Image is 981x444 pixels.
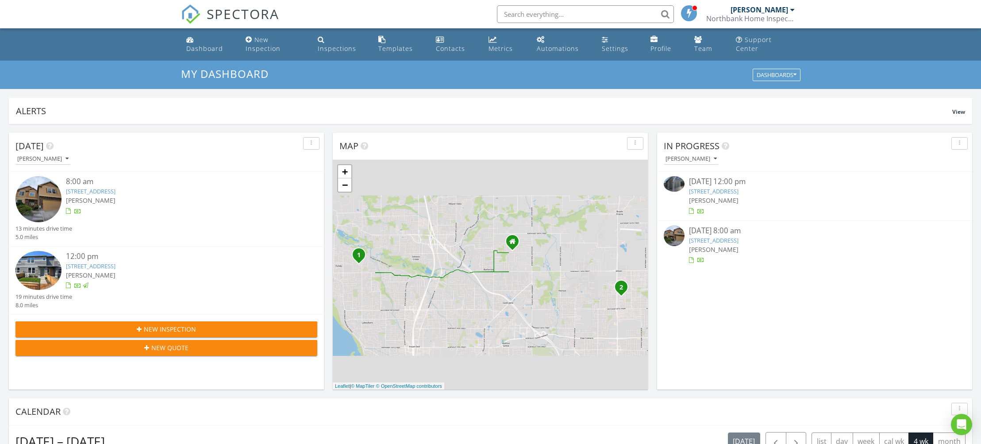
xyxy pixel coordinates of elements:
[183,32,235,57] a: Dashboard
[66,196,115,205] span: [PERSON_NAME]
[242,32,308,57] a: New Inspection
[689,196,739,205] span: [PERSON_NAME]
[598,32,640,57] a: Settings
[378,44,413,53] div: Templates
[15,321,317,337] button: New Inspection
[489,44,513,53] div: Metrics
[689,225,940,236] div: [DATE] 8:00 am
[338,178,351,192] a: Zoom out
[207,4,279,23] span: SPECTORA
[485,32,526,57] a: Metrics
[512,241,518,247] div: 12906 NE 61st Ave, Vancouver WA 98686
[753,69,800,81] button: Dashboards
[664,153,719,165] button: [PERSON_NAME]
[339,140,358,152] span: Map
[15,301,72,309] div: 8.0 miles
[15,340,317,356] button: New Quote
[17,156,69,162] div: [PERSON_NAME]
[621,287,627,292] div: 10427 NE 119th Ave, Vancouver, WA 98662
[664,225,966,265] a: [DATE] 8:00 am [STREET_ADDRESS] [PERSON_NAME]
[186,44,223,53] div: Dashboard
[15,233,72,241] div: 5.0 miles
[15,251,62,290] img: 9326383%2Fcover_photos%2Fldwv1y9KqWLzFeoYmG9U%2Fsmall.jpg
[66,271,115,279] span: [PERSON_NAME]
[66,251,292,262] div: 12:00 pm
[666,156,717,162] div: [PERSON_NAME]
[731,5,788,14] div: [PERSON_NAME]
[376,383,442,389] a: © OpenStreetMap contributors
[15,293,72,301] div: 19 minutes drive time
[664,176,685,192] img: 9201108%2Fcover_photos%2FbmaoNtcnORGs9mBWJDH1%2Fsmall.jpeg
[951,414,972,435] div: Open Intercom Messenger
[689,245,739,254] span: [PERSON_NAME]
[338,165,351,178] a: Zoom in
[689,176,940,187] div: [DATE] 12:00 pm
[706,14,795,23] div: Northbank Home Inspection
[335,383,350,389] a: Leaflet
[736,35,772,53] div: Support Center
[732,32,798,57] a: Support Center
[66,262,115,270] a: [STREET_ADDRESS]
[497,5,674,23] input: Search everything...
[537,44,579,53] div: Automations
[314,32,368,57] a: Inspections
[602,44,628,53] div: Settings
[66,176,292,187] div: 8:00 am
[533,32,591,57] a: Automations (Basic)
[689,236,739,244] a: [STREET_ADDRESS]
[15,251,317,309] a: 12:00 pm [STREET_ADDRESS] [PERSON_NAME] 19 minutes drive time 8.0 miles
[181,12,279,31] a: SPECTORA
[650,44,671,53] div: Profile
[15,153,70,165] button: [PERSON_NAME]
[664,176,966,216] a: [DATE] 12:00 pm [STREET_ADDRESS] [PERSON_NAME]
[181,66,269,81] span: My Dashboard
[181,4,200,24] img: The Best Home Inspection Software - Spectora
[351,383,375,389] a: © MapTiler
[16,105,952,117] div: Alerts
[151,343,189,352] span: New Quote
[664,225,685,246] img: 9346412%2Fcover_photos%2FWV7pixbRh7kjAcuMmRN7%2Fsmall.jpg
[15,224,72,233] div: 13 minutes drive time
[619,285,623,291] i: 2
[15,176,317,241] a: 8:00 am [STREET_ADDRESS] [PERSON_NAME] 13 minutes drive time 5.0 miles
[333,382,444,390] div: |
[375,32,425,57] a: Templates
[144,324,196,334] span: New Inspection
[757,72,796,78] div: Dashboards
[432,32,478,57] a: Contacts
[691,32,725,57] a: Team
[246,35,281,53] div: New Inspection
[66,187,115,195] a: [STREET_ADDRESS]
[952,108,965,116] span: View
[318,44,356,53] div: Inspections
[15,405,61,417] span: Calendar
[359,255,364,260] div: 2214 NW 123rd St, Vancouver, WA 98685
[694,44,712,53] div: Team
[664,140,719,152] span: In Progress
[647,32,684,57] a: Company Profile
[15,140,44,152] span: [DATE]
[436,44,465,53] div: Contacts
[15,176,62,222] img: 9346412%2Fcover_photos%2FWV7pixbRh7kjAcuMmRN7%2Fsmall.jpg
[689,187,739,195] a: [STREET_ADDRESS]
[357,252,361,259] i: 1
